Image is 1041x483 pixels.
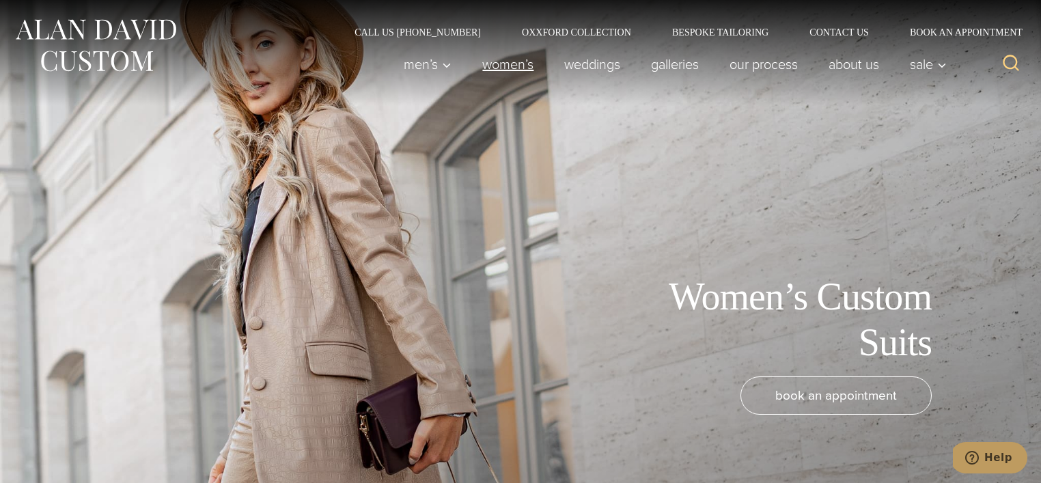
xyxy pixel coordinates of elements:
[714,51,814,78] a: Our Process
[895,51,954,78] button: Sale sub menu toggle
[775,385,897,405] span: book an appointment
[334,27,501,37] a: Call Us [PHONE_NUMBER]
[652,27,789,37] a: Bespoke Tailoring
[467,51,549,78] a: Women’s
[953,442,1027,476] iframe: Opens a widget where you can chat to one of our agents
[636,51,714,78] a: Galleries
[334,27,1027,37] nav: Secondary Navigation
[389,51,467,78] button: Men’s sub menu toggle
[624,274,932,365] h1: Women’s Custom Suits
[549,51,636,78] a: weddings
[740,376,932,415] a: book an appointment
[995,48,1027,81] button: View Search Form
[789,27,889,37] a: Contact Us
[501,27,652,37] a: Oxxford Collection
[14,15,178,76] img: Alan David Custom
[814,51,895,78] a: About Us
[889,27,1027,37] a: Book an Appointment
[389,51,954,78] nav: Primary Navigation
